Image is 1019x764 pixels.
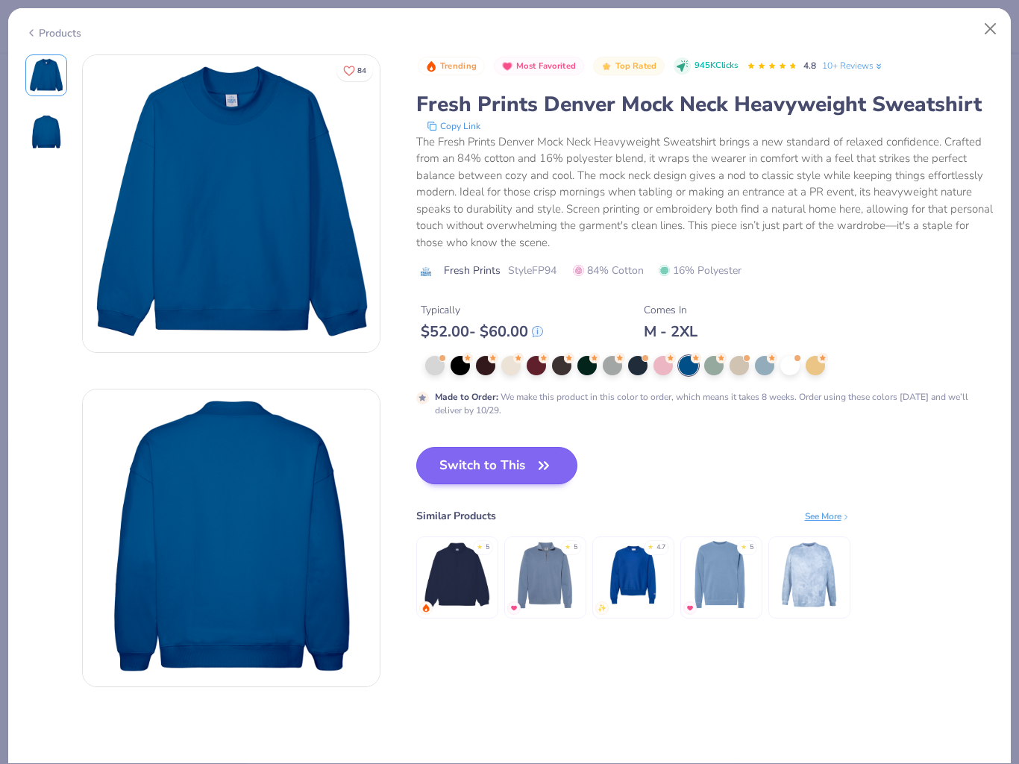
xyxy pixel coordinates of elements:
span: 84 [357,67,366,75]
img: Trending sort [425,60,437,72]
div: ★ [648,542,653,548]
img: MostFav.gif [686,604,695,613]
div: See More [805,510,850,523]
div: Comes In [644,302,697,318]
img: Fresh Prints Aspen Heavyweight Quarter-Zip [421,539,492,610]
img: MostFav.gif [509,604,518,613]
div: Typically [421,302,543,318]
img: newest.gif [598,604,606,613]
div: M - 2XL [644,322,697,341]
div: 4.8 Stars [747,54,797,78]
div: ★ [565,542,571,548]
button: Badge Button [593,57,665,76]
span: 84% Cotton [573,263,644,278]
img: Back [83,389,380,686]
div: Products [25,25,81,41]
div: ★ [741,542,747,548]
button: Switch to This [416,447,578,484]
div: Fresh Prints Denver Mock Neck Heavyweight Sweatshirt [416,90,994,119]
span: Trending [440,62,477,70]
div: 5 [574,542,577,553]
div: 4.7 [656,542,665,553]
img: trending.gif [421,604,430,613]
div: We make this product in this color to order, which means it takes 8 weeks. Order using these colo... [435,390,994,417]
span: 16% Polyester [659,263,741,278]
img: Top Rated sort [601,60,612,72]
img: Comfort Colors Adult Color Blast Crewneck Sweatshirt [774,539,844,610]
div: 5 [486,542,489,553]
div: The Fresh Prints Denver Mock Neck Heavyweight Sweatshirt brings a new standard of relaxed confide... [416,134,994,251]
button: Like [336,60,373,81]
button: copy to clipboard [422,119,485,134]
a: 10+ Reviews [822,59,884,72]
div: 5 [750,542,753,553]
img: Champion Adult Reverse Weave® Crew [598,539,668,610]
img: Back [28,114,64,150]
img: Front [83,55,380,352]
button: Badge Button [418,57,485,76]
button: Close [976,15,1005,43]
img: Most Favorited sort [501,60,513,72]
img: Front [28,57,64,93]
span: Most Favorited [516,62,576,70]
div: ★ [477,542,483,548]
div: Similar Products [416,508,496,524]
img: Comfort Colors Adult Quarter-Zip Sweatshirt [509,539,580,610]
span: 945K Clicks [695,60,738,72]
span: Style FP94 [508,263,556,278]
strong: Made to Order : [435,391,498,403]
div: $ 52.00 - $ 60.00 [421,322,543,341]
span: Fresh Prints [444,263,501,278]
button: Badge Button [494,57,584,76]
span: 4.8 [803,60,816,72]
img: Independent Trading Co. Heavyweight Pigment-Dyed Sweatshirt [686,539,756,610]
img: brand logo [416,266,436,278]
span: Top Rated [615,62,657,70]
